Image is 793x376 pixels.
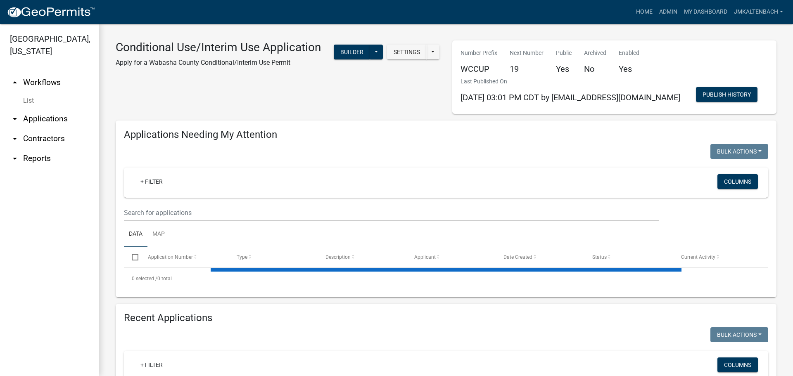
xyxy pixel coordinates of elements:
button: Settings [387,45,427,59]
a: Home [633,4,656,20]
p: Enabled [619,49,639,57]
a: Map [147,221,170,248]
p: Last Published On [461,77,680,86]
a: + Filter [134,174,169,189]
button: Bulk Actions [710,327,768,342]
button: Publish History [696,87,757,102]
h5: 19 [510,64,544,74]
button: Columns [717,174,758,189]
span: Applicant [414,254,436,260]
datatable-header-cell: Select [124,247,140,267]
p: Apply for a Wabasha County Conditional/Interim Use Permit [116,58,321,68]
h4: Applications Needing My Attention [124,129,768,141]
span: Application Number [148,254,193,260]
datatable-header-cell: Application Number [140,247,228,267]
h5: Yes [619,64,639,74]
span: Date Created [503,254,532,260]
datatable-header-cell: Description [318,247,406,267]
a: Admin [656,4,681,20]
span: Type [237,254,247,260]
datatable-header-cell: Date Created [495,247,584,267]
span: [DATE] 03:01 PM CDT by [EMAIL_ADDRESS][DOMAIN_NAME] [461,92,680,102]
datatable-header-cell: Status [584,247,673,267]
span: 0 selected / [132,276,157,281]
i: arrow_drop_down [10,114,20,124]
p: Archived [584,49,606,57]
button: Columns [717,357,758,372]
p: Number Prefix [461,49,497,57]
p: Next Number [510,49,544,57]
i: arrow_drop_down [10,134,20,144]
span: Status [592,254,607,260]
h5: No [584,64,606,74]
wm-modal-confirm: Workflow Publish History [696,92,757,99]
span: Description [325,254,351,260]
h3: Conditional Use/Interim Use Application [116,40,321,54]
i: arrow_drop_up [10,78,20,87]
p: Public [556,49,572,57]
a: + Filter [134,357,169,372]
h5: Yes [556,64,572,74]
datatable-header-cell: Type [229,247,318,267]
input: Search for applications [124,204,659,221]
datatable-header-cell: Current Activity [673,247,762,267]
span: Current Activity [681,254,715,260]
i: arrow_drop_down [10,154,20,163]
a: Data [124,221,147,248]
h5: WCCUP [461,64,497,74]
a: My Dashboard [681,4,731,20]
div: 0 total [124,268,768,289]
a: jmkaltenbach [731,4,786,20]
button: Builder [334,45,370,59]
datatable-header-cell: Applicant [406,247,495,267]
h4: Recent Applications [124,312,768,324]
button: Bulk Actions [710,144,768,159]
